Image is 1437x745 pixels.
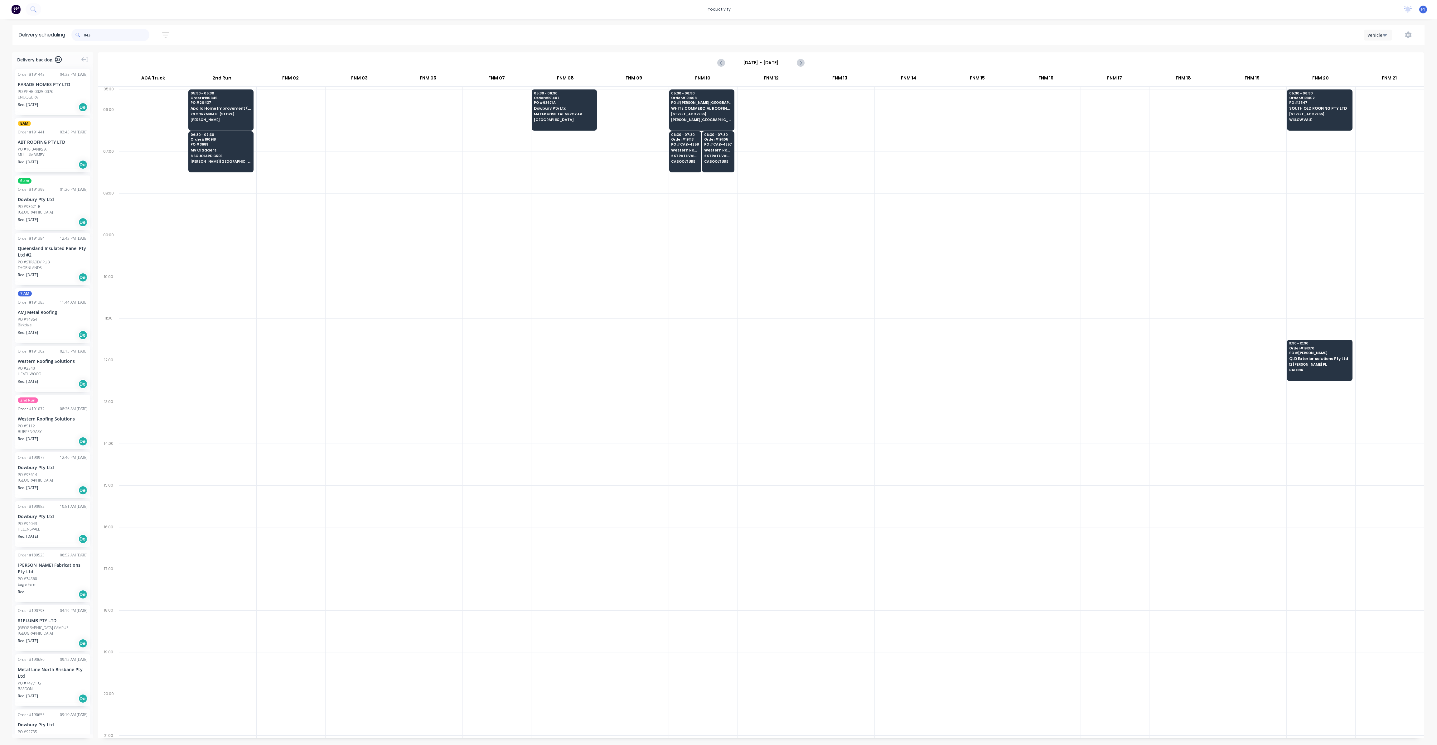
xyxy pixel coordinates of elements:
span: WHITE COMMERCIAL ROOFING PTY LTD [671,106,732,110]
span: Req. [DATE] [18,217,38,223]
div: 05:30 [98,85,119,106]
span: Order # 190345 [191,96,251,100]
div: PO #5112 [18,423,35,429]
span: Req. [DATE] [18,693,38,699]
div: [GEOGRAPHIC_DATA] [18,478,88,483]
div: Dowbury Pty Ltd [18,721,88,728]
span: Order # 191402 [1289,96,1350,100]
span: 06:30 - 07:30 [671,133,699,137]
div: FNM 21 [1355,73,1423,86]
span: 23 [55,56,62,63]
div: 09:00 [98,231,119,273]
div: BURPENGARY [18,429,88,435]
div: FNM 17 [1081,73,1149,86]
div: Del [78,379,88,389]
span: Req. [DATE] [18,534,38,539]
div: PO #93614 [18,472,37,478]
div: 02:15 PM [DATE] [60,348,88,354]
span: 7 AM [18,291,32,296]
div: HEATHWOOD [18,371,88,377]
div: PO #10 BANKSIA [18,147,46,152]
span: Order # 191407 [534,96,594,100]
div: 12:46 PM [DATE] [60,455,88,460]
span: 11:30 - 12:30 [1289,341,1350,345]
div: PO #92735 [18,729,37,735]
div: FNM 12 [737,73,806,86]
div: 06:00 [98,106,119,148]
span: Req. [DATE] [18,102,38,108]
div: [GEOGRAPHIC_DATA] [18,209,88,215]
div: Dowbury Pty Ltd [18,513,88,520]
div: Del [78,486,88,495]
span: Req. [DATE] [18,159,38,165]
div: Order # 191441 [18,129,45,135]
div: MULLUMBIMBY [18,152,88,158]
span: Req. [DATE] [18,272,38,278]
div: Del [78,218,88,227]
span: 05:30 - 06:30 [1289,91,1350,95]
div: 10:00 [98,273,119,315]
span: PO # 2547 [1289,101,1350,104]
div: HELENSVALE [18,526,88,532]
div: Western Roofing Solutions [18,416,88,422]
span: [PERSON_NAME][GEOGRAPHIC_DATA][PERSON_NAME] [191,160,251,163]
div: FNM 09 [600,73,668,86]
div: FNM 06 [394,73,462,86]
div: 81PLUMB PTY LTD [18,617,88,624]
div: FNM 07 [462,73,531,86]
div: PO #94043 [18,521,37,526]
button: Vehicle [1364,30,1392,41]
div: THORNLANDS [18,265,88,271]
img: Factory [11,5,21,14]
span: Dowbury Pty Ltd [534,106,594,110]
span: F1 [1421,7,1425,12]
div: Order # 191302 [18,348,45,354]
span: 6 am [18,178,31,184]
div: Queensland Insulated Panel Pty Ltd #2 [18,245,88,258]
span: QLD Exterior solutions Pty Ltd [1289,357,1350,361]
div: Delivery scheduling [12,25,71,45]
div: 20:00 [98,690,119,732]
div: PO #2540 [18,366,35,371]
span: [PERSON_NAME][GEOGRAPHIC_DATA] [671,118,732,122]
div: FNM 10 [668,73,737,86]
div: FNM 19 [1218,73,1286,86]
span: My Cladders [191,148,251,152]
div: FNM 13 [806,73,874,86]
div: Order # 191399 [18,187,45,192]
div: Order # 191383 [18,300,45,305]
div: PO #93621 B [18,204,41,209]
span: Order # 191105 [704,137,732,141]
div: PO #34560 [18,576,37,582]
div: FNM 20 [1286,73,1355,86]
span: WILLOW VALE [1289,118,1350,122]
span: PO # 3689 [191,142,251,146]
div: ACA Truck [119,73,187,86]
div: Order # 190656 [18,657,45,662]
div: 06:52 AM [DATE] [60,552,88,558]
div: Dowbury Pty Ltd [18,464,88,471]
div: 16:00 [98,523,119,565]
div: Order # 191384 [18,236,45,241]
div: Del [78,437,88,446]
div: Order # 190655 [18,712,45,718]
span: CABOOLTURE [704,160,732,163]
div: 08:00 [98,190,119,231]
div: Order # 190793 [18,608,45,613]
div: 13:00 [98,398,119,440]
div: 04:19 PM [DATE] [60,608,88,613]
span: 06:30 - 07:30 [191,133,251,137]
span: Req. [18,589,25,595]
span: Req. [DATE] [18,638,38,644]
div: BARDON [18,686,88,692]
div: Del [78,103,88,112]
span: Req. [DATE] [18,379,38,384]
div: 17:00 [98,565,119,607]
div: Del [78,160,88,169]
span: PO # CAB-4257 [704,142,732,146]
div: PO #PHE-0025-0076 [18,89,53,94]
div: FNM 15 [943,73,1011,86]
div: FNM 02 [256,73,325,86]
span: [STREET_ADDRESS] [671,112,732,116]
span: Req. [DATE] [18,436,38,442]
